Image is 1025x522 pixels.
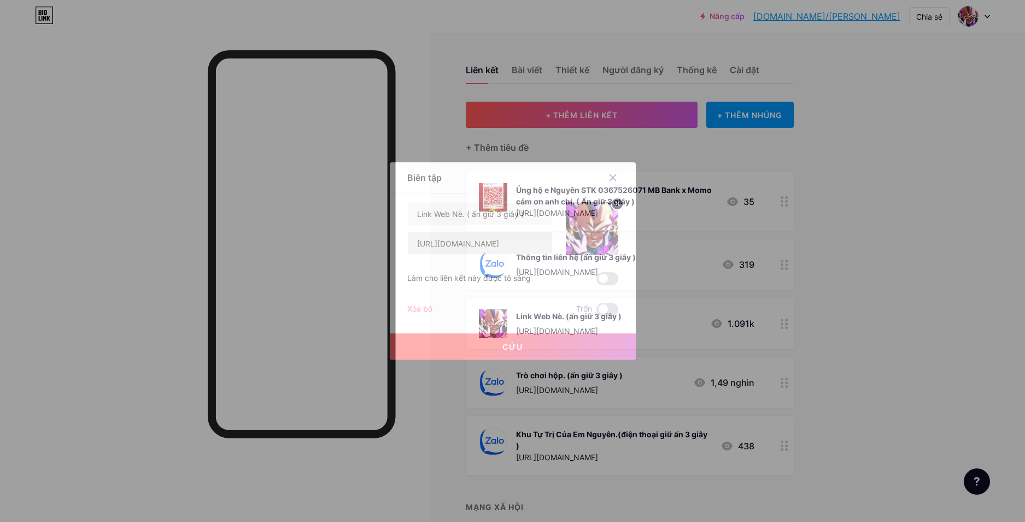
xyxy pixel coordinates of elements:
[576,304,592,313] font: Trốn
[502,342,523,351] font: Cứu
[407,304,432,313] font: Xóa bỏ
[566,202,618,255] img: liên kết_hình thu nhỏ
[407,172,442,183] font: Biên tập
[390,333,636,360] button: Cứu
[408,232,552,254] input: URL
[408,203,552,225] input: Tiêu đề
[407,273,531,283] font: Làm cho liên kết này được tô sáng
